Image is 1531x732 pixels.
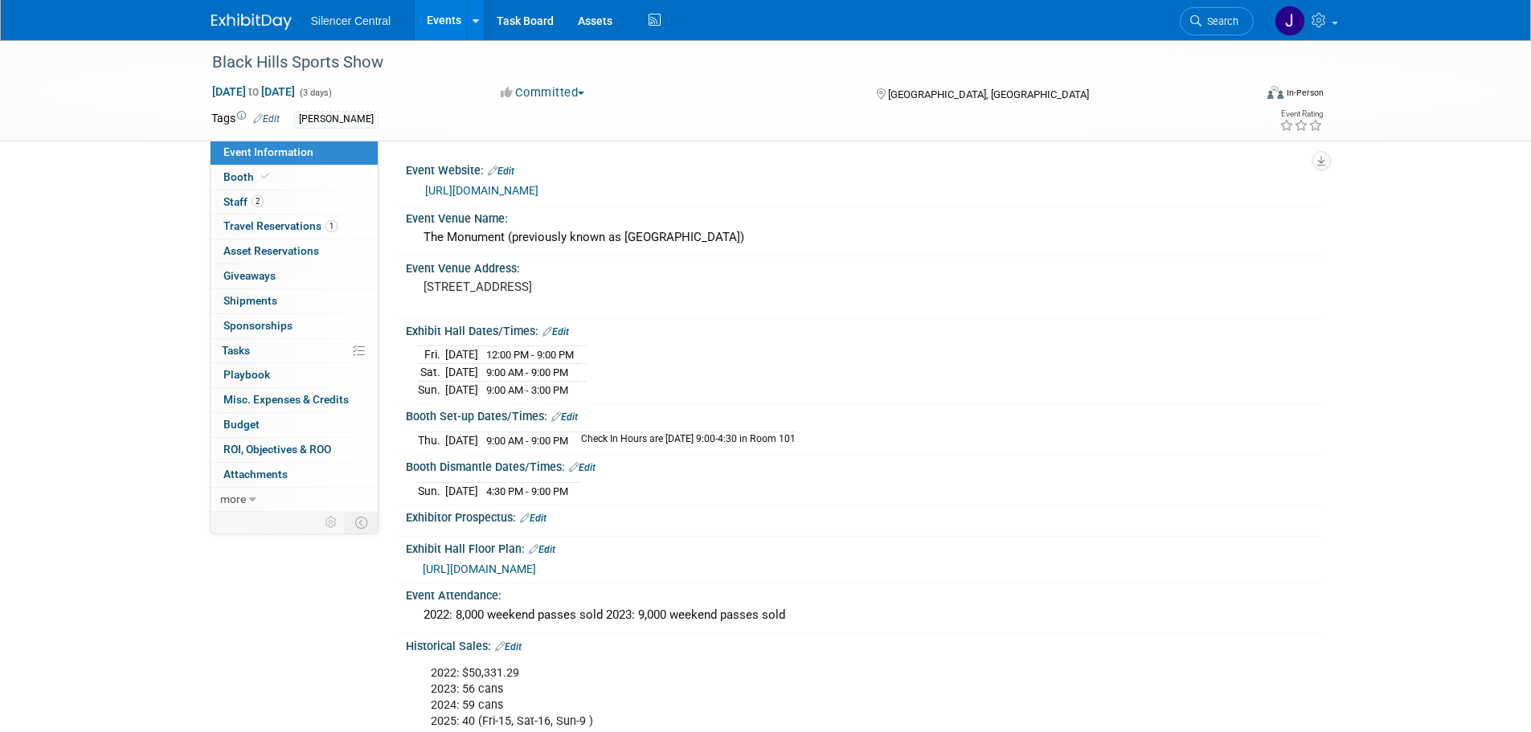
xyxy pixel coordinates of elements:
[211,463,378,487] a: Attachments
[1159,84,1324,108] div: Event Format
[486,366,568,378] span: 9:00 AM - 9:00 PM
[406,404,1320,425] div: Booth Set-up Dates/Times:
[1267,86,1283,99] img: Format-Inperson.png
[223,443,331,456] span: ROI, Objectives & ROO
[445,482,478,499] td: [DATE]
[223,219,338,232] span: Travel Reservations
[486,485,568,497] span: 4:30 PM - 9:00 PM
[345,512,378,533] td: Toggle Event Tabs
[445,346,478,364] td: [DATE]
[424,280,769,294] pre: [STREET_ADDRESS]
[211,388,378,412] a: Misc. Expenses & Credits
[406,256,1320,276] div: Event Venue Address:
[211,84,296,99] span: [DATE] [DATE]
[261,172,269,181] i: Booth reservation complete
[406,207,1320,227] div: Event Venue Name:
[542,326,569,337] a: Edit
[445,364,478,382] td: [DATE]
[223,319,293,332] span: Sponsorships
[311,14,391,27] span: Silencer Central
[888,88,1089,100] span: [GEOGRAPHIC_DATA], [GEOGRAPHIC_DATA]
[253,113,280,125] a: Edit
[220,493,246,505] span: more
[211,289,378,313] a: Shipments
[406,505,1320,526] div: Exhibitor Prospectus:
[223,294,277,307] span: Shipments
[252,195,264,207] span: 2
[211,166,378,190] a: Booth
[406,537,1320,558] div: Exhibit Hall Floor Plan:
[486,384,568,396] span: 9:00 AM - 3:00 PM
[207,48,1230,77] div: Black Hills Sports Show
[211,314,378,338] a: Sponsorships
[418,225,1308,250] div: The Monument (previously known as [GEOGRAPHIC_DATA])
[425,184,538,197] a: [URL][DOMAIN_NAME]
[406,319,1320,340] div: Exhibit Hall Dates/Times:
[423,562,536,575] a: [URL][DOMAIN_NAME]
[1201,15,1238,27] span: Search
[223,244,319,257] span: Asset Reservations
[418,603,1308,628] div: 2022: 8,000 weekend passes sold 2023: 9,000 weekend passes sold
[406,634,1320,655] div: Historical Sales:
[445,431,478,448] td: [DATE]
[445,381,478,398] td: [DATE]
[406,455,1320,476] div: Booth Dismantle Dates/Times:
[223,468,288,481] span: Attachments
[418,482,445,499] td: Sun.
[418,381,445,398] td: Sun.
[406,583,1320,603] div: Event Attendance:
[317,512,346,533] td: Personalize Event Tab Strip
[571,431,796,448] td: Check In Hours are [DATE] 9:00-4:30 in Room 101
[223,145,313,158] span: Event Information
[520,513,546,524] a: Edit
[211,14,292,30] img: ExhibitDay
[211,363,378,387] a: Playbook
[495,641,522,652] a: Edit
[325,220,338,232] span: 1
[495,84,591,101] button: Committed
[211,215,378,239] a: Travel Reservations1
[1286,87,1324,99] div: In-Person
[418,431,445,448] td: Thu.
[1275,6,1305,36] img: Jessica Crawford
[211,339,378,363] a: Tasks
[488,166,514,177] a: Edit
[418,364,445,382] td: Sat.
[246,85,261,98] span: to
[211,264,378,288] a: Giveaways
[223,368,270,381] span: Playbook
[418,346,445,364] td: Fri.
[211,141,378,165] a: Event Information
[211,190,378,215] a: Staff2
[223,269,276,282] span: Giveaways
[1180,7,1254,35] a: Search
[529,544,555,555] a: Edit
[406,158,1320,179] div: Event Website:
[223,418,260,431] span: Budget
[294,111,379,128] div: [PERSON_NAME]
[223,393,349,406] span: Misc. Expenses & Credits
[551,411,578,423] a: Edit
[486,349,574,361] span: 12:00 PM - 9:00 PM
[211,438,378,462] a: ROI, Objectives & ROO
[211,239,378,264] a: Asset Reservations
[486,435,568,447] span: 9:00 AM - 9:00 PM
[223,195,264,208] span: Staff
[211,110,280,129] td: Tags
[223,170,272,183] span: Booth
[298,88,332,98] span: (3 days)
[211,488,378,512] a: more
[211,413,378,437] a: Budget
[1279,110,1323,118] div: Event Rating
[569,462,596,473] a: Edit
[222,344,250,357] span: Tasks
